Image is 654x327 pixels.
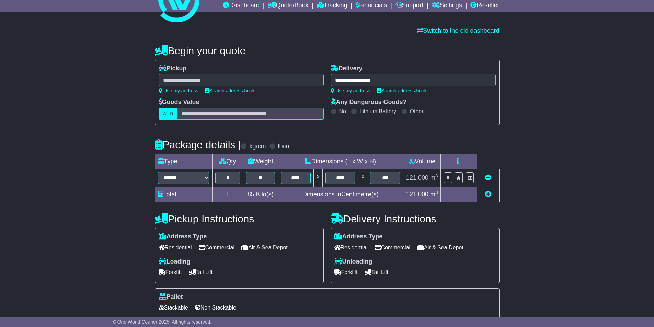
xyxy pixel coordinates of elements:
[159,242,192,253] span: Residential
[485,174,491,181] a: Remove this item
[249,143,266,150] label: kg/cm
[241,242,288,253] span: Air & Sea Depot
[358,169,367,187] td: x
[430,174,438,181] span: m
[334,242,368,253] span: Residential
[159,88,198,93] a: Use my address
[159,293,183,301] label: Pallet
[365,267,389,278] span: Tail Lift
[155,45,500,56] h4: Begin your quote
[248,191,254,198] span: 85
[278,143,289,150] label: lb/in
[205,88,255,93] a: Search address book
[435,190,438,195] sup: 3
[243,187,278,202] td: Kilo(s)
[189,267,213,278] span: Tail Lift
[406,191,428,198] span: 121.000
[159,65,187,72] label: Pickup
[212,154,243,169] td: Qty
[403,154,441,169] td: Volume
[339,108,346,115] label: No
[331,65,363,72] label: Delivery
[334,233,383,241] label: Address Type
[159,302,188,313] span: Stackable
[155,139,241,150] h4: Package details |
[155,154,212,169] td: Type
[159,267,182,278] span: Forklift
[359,108,396,115] label: Lithium Battery
[159,98,199,106] label: Goods Value
[212,187,243,202] td: 1
[113,319,212,325] span: © One World Courier 2025. All rights reserved.
[331,213,500,224] h4: Delivery Instructions
[314,169,323,187] td: x
[435,173,438,178] sup: 3
[375,242,410,253] span: Commercial
[278,187,403,202] td: Dimensions in Centimetre(s)
[410,108,424,115] label: Other
[155,213,324,224] h4: Pickup Instructions
[159,258,191,266] label: Loading
[199,242,234,253] span: Commercial
[159,233,207,241] label: Address Type
[430,191,438,198] span: m
[278,154,403,169] td: Dimensions (L x W x H)
[331,98,407,106] label: Any Dangerous Goods?
[331,88,370,93] a: Use my address
[195,302,236,313] span: Non Stackable
[243,154,278,169] td: Weight
[334,267,358,278] span: Forklift
[406,174,428,181] span: 121.000
[155,187,212,202] td: Total
[159,108,178,120] label: AUD
[377,88,427,93] a: Search address book
[417,242,463,253] span: Air & Sea Depot
[485,191,491,198] a: Add new item
[417,27,499,34] a: Switch to the old dashboard
[334,258,372,266] label: Unloading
